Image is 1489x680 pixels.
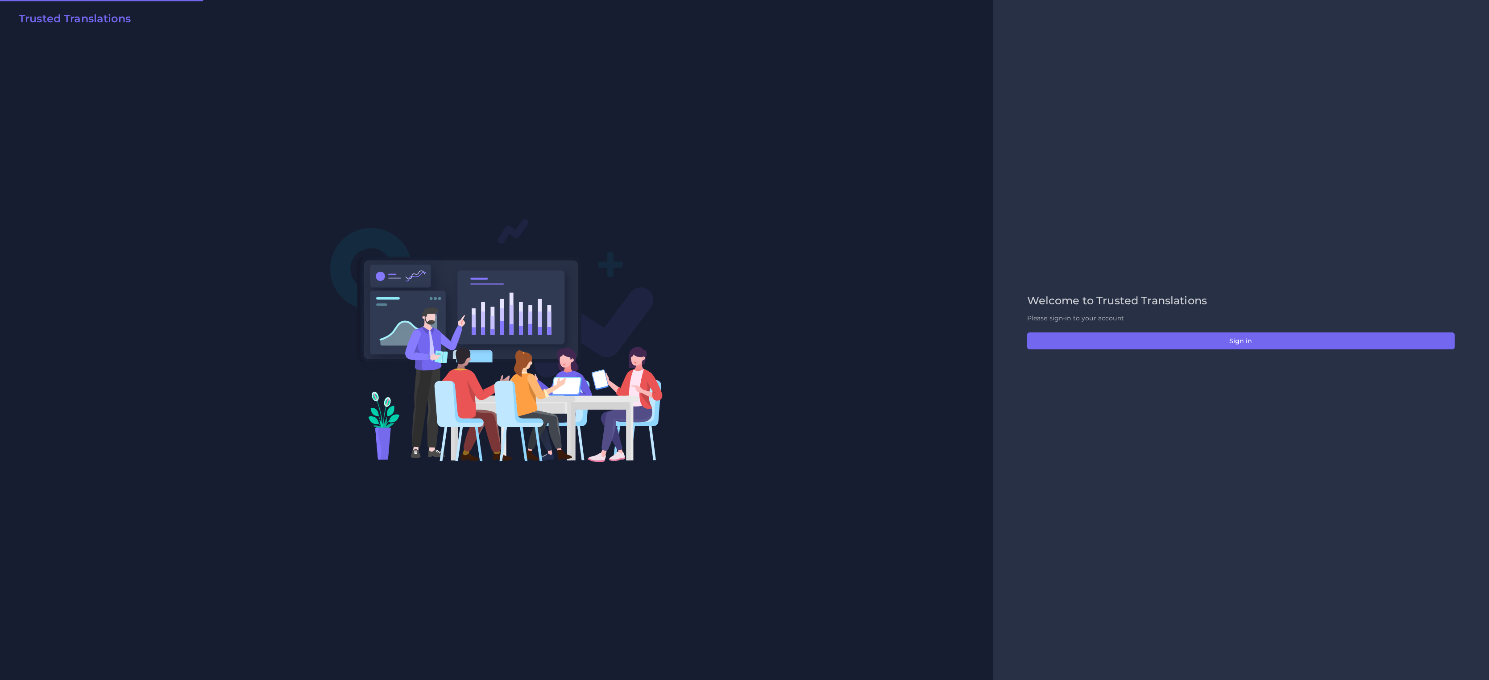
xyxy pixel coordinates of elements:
[1027,294,1455,307] h2: Welcome to Trusted Translations
[1027,314,1455,323] p: Please sign-in to your account
[19,12,131,25] h2: Trusted Translations
[330,218,663,462] img: Login V2
[12,12,131,29] a: Trusted Translations
[1027,332,1455,349] button: Sign in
